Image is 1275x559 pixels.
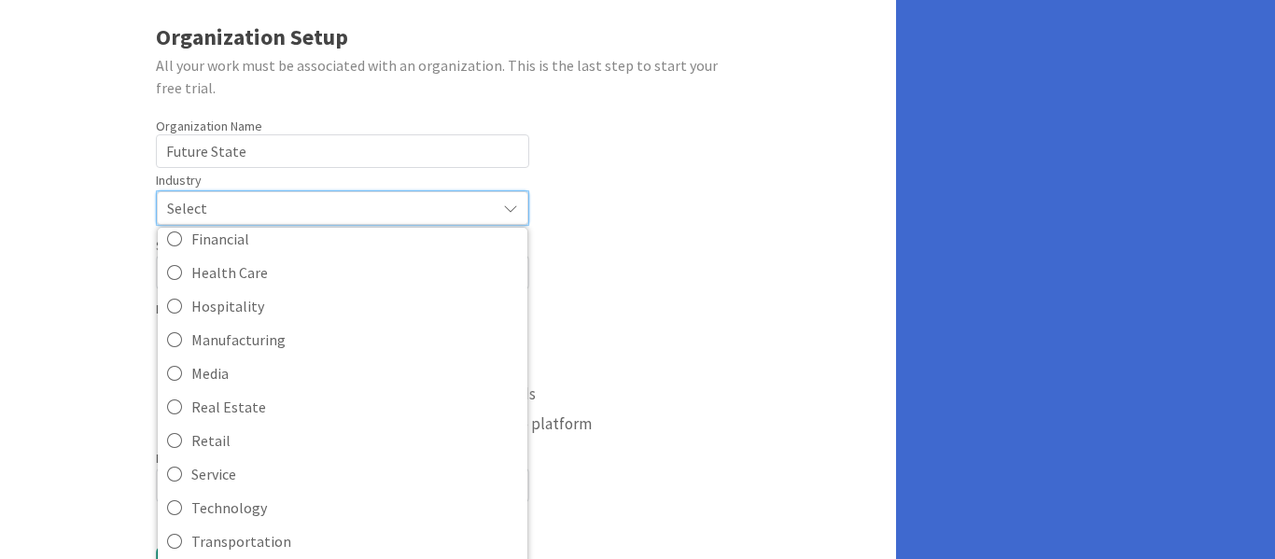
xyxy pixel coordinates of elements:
[191,426,518,454] span: Retail
[158,424,527,457] a: Retail
[191,292,518,320] span: Hospitality
[156,21,741,54] div: Organization Setup
[191,259,518,286] span: Health Care
[158,289,527,323] a: Hospitality
[191,460,518,488] span: Service
[158,491,527,524] a: Technology
[158,356,527,390] a: Media
[158,524,527,558] a: Transportation
[156,449,309,468] label: How did you hear about us?
[156,379,541,409] button: We use another tool, but it doesn't meet our needs
[158,222,527,256] a: Financial
[156,118,262,134] label: Organization Name
[191,494,518,522] span: Technology
[191,393,518,421] span: Real Estate
[156,300,462,319] label: How do you currently manage and measure your work?
[156,54,741,99] div: All your work must be associated with an organization. This is the last step to start your free t...
[158,256,527,289] a: Health Care
[158,457,527,491] a: Service
[191,527,518,555] span: Transportation
[191,359,518,387] span: Media
[191,225,518,253] span: Financial
[158,323,527,356] a: Manufacturing
[156,409,597,439] button: We have multiple tools but would like to have one platform
[167,195,486,221] span: Select
[156,171,202,190] label: Industry
[191,326,518,354] span: Manufacturing
[156,319,447,349] button: We don't have a system and need one
[156,236,180,256] label: Size
[158,390,527,424] a: Real Estate
[156,349,483,379] button: We mostly use spreadsheets, such as Excel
